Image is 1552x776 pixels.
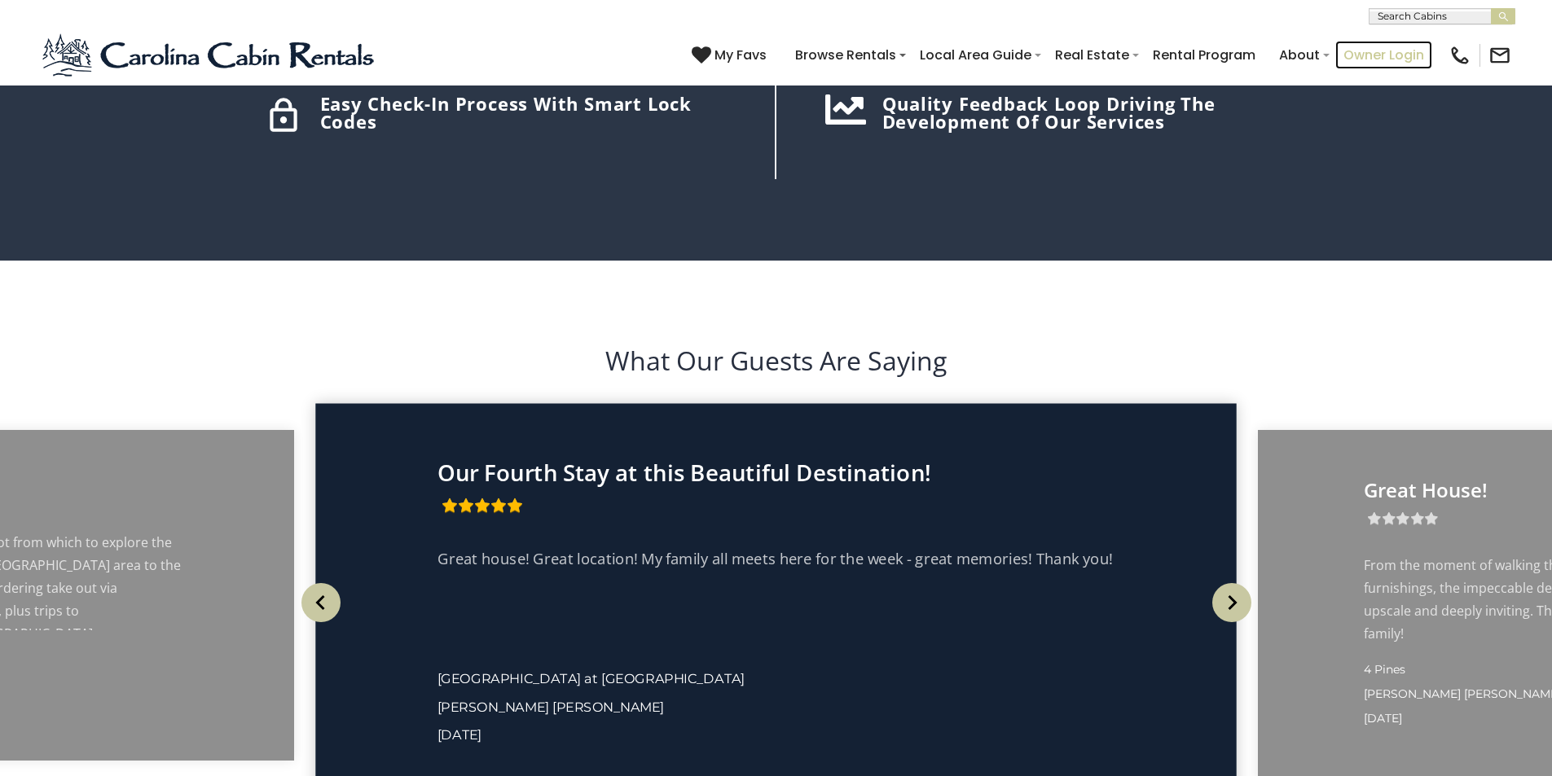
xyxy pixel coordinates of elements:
a: Browse Rentals [787,41,904,69]
img: Blue-2.png [41,31,379,80]
button: Previous [294,566,347,639]
span: 4 Pines [1364,662,1405,677]
h5: Quality feedback loop driving the development of our services [882,94,1290,130]
img: arrow [301,583,341,622]
a: About [1271,41,1328,69]
p: Our Fourth Stay at this Beautiful Destination! [437,459,1115,485]
p: Great house! Great location! My family all meets here for the week - great memories! Thank you! [437,546,1115,572]
a: [GEOGRAPHIC_DATA] at [GEOGRAPHIC_DATA] [437,670,745,687]
h5: Easy check-in process with Smart Lock codes [320,94,734,130]
span: [PERSON_NAME] [552,698,664,715]
img: arrow [1212,583,1251,622]
h2: What Our Guests Are Saying [41,342,1511,379]
img: mail-regular-black.png [1488,44,1511,67]
button: Next [1205,566,1258,639]
a: Local Area Guide [912,41,1040,69]
a: Real Estate [1047,41,1137,69]
span: [PERSON_NAME] [437,698,549,715]
span: [DATE] [1364,711,1402,726]
a: My Favs [692,45,771,66]
span: [PERSON_NAME] [1364,686,1461,701]
span: My Favs [714,45,767,65]
a: Owner Login [1335,41,1432,69]
img: phone-regular-black.png [1449,44,1471,67]
span: [DATE] [437,726,481,743]
a: Rental Program [1145,41,1264,69]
